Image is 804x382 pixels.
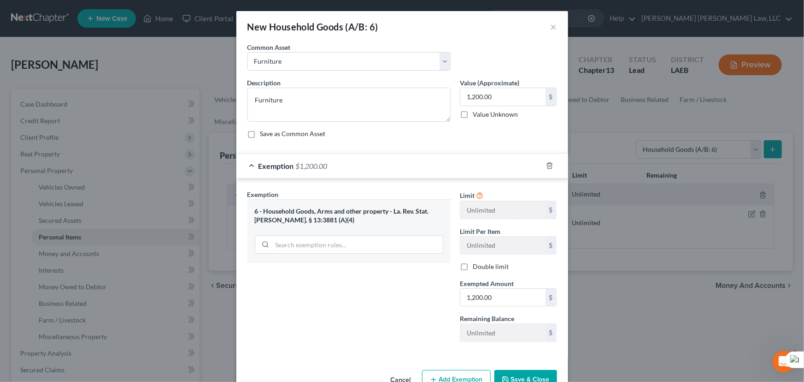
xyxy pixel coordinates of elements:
span: Limit [460,191,475,199]
iframe: Intercom live chat [773,351,795,373]
label: Limit Per Item [460,227,500,236]
input: 0.00 [460,88,546,106]
div: New Household Goods (A/B: 6) [247,20,378,33]
input: -- [460,324,546,341]
span: Exemption [258,161,294,170]
input: 0.00 [460,289,546,306]
label: Value (Approximate) [460,78,519,88]
label: Common Asset [247,42,291,52]
input: -- [460,201,546,219]
label: Value Unknown [473,110,518,119]
div: $ [546,237,557,254]
div: $ [546,88,557,106]
span: Exemption [247,191,279,198]
span: Description [247,79,281,87]
div: $ [546,201,557,219]
input: -- [460,237,546,254]
div: $ [546,289,557,306]
div: 6 - Household Goods, Arms and other property - La. Rev. Stat. [PERSON_NAME]. § 13:3881 (A)(4) [255,207,443,224]
span: 3 [792,351,799,358]
input: Search exemption rules... [272,236,443,253]
button: × [551,21,557,32]
span: $1,200.00 [296,161,328,170]
label: Remaining Balance [460,314,514,323]
label: Double limit [473,262,509,271]
label: Save as Common Asset [260,129,326,138]
span: Exempted Amount [460,280,514,287]
div: $ [546,324,557,341]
